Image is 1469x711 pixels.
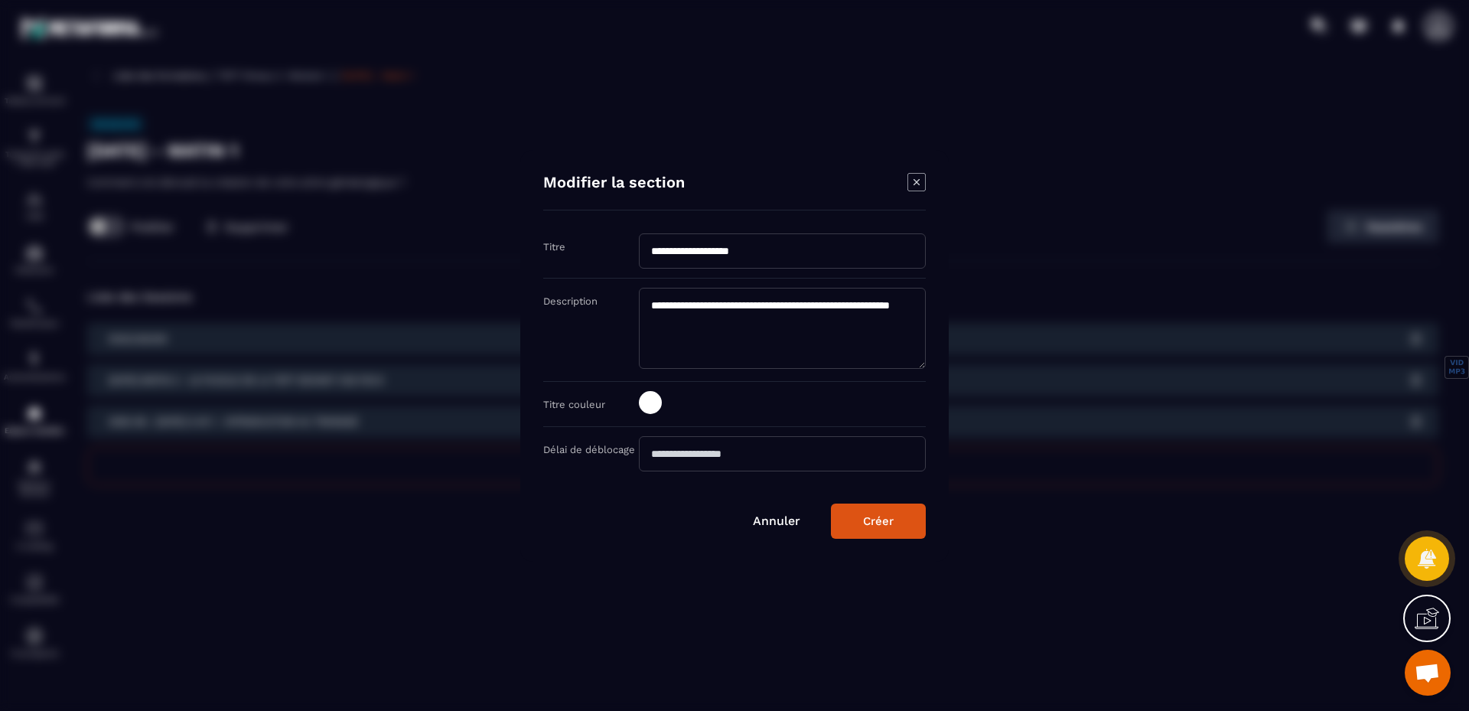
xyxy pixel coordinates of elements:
h4: Modifier la section [543,173,685,194]
div: v 4.0.25 [43,24,75,37]
div: Domaine: [DOMAIN_NAME] [40,40,173,52]
button: VID MP3 [1448,359,1466,376]
div: Domaine [79,90,118,100]
button: Créer [831,504,926,539]
a: Annuler [753,514,800,528]
label: Titre [543,241,565,253]
div: Créer [863,514,894,528]
img: tab_domain_overview_orange.svg [62,89,74,101]
img: tab_keywords_by_traffic_grey.svg [174,89,186,101]
label: Description [543,295,598,307]
label: Délai de déblocage [543,444,635,455]
label: Titre couleur [543,399,605,410]
a: Ouvrir le chat [1405,650,1451,696]
img: website_grey.svg [24,40,37,52]
div: Mots-clés [191,90,234,100]
img: logo_orange.svg [24,24,37,37]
